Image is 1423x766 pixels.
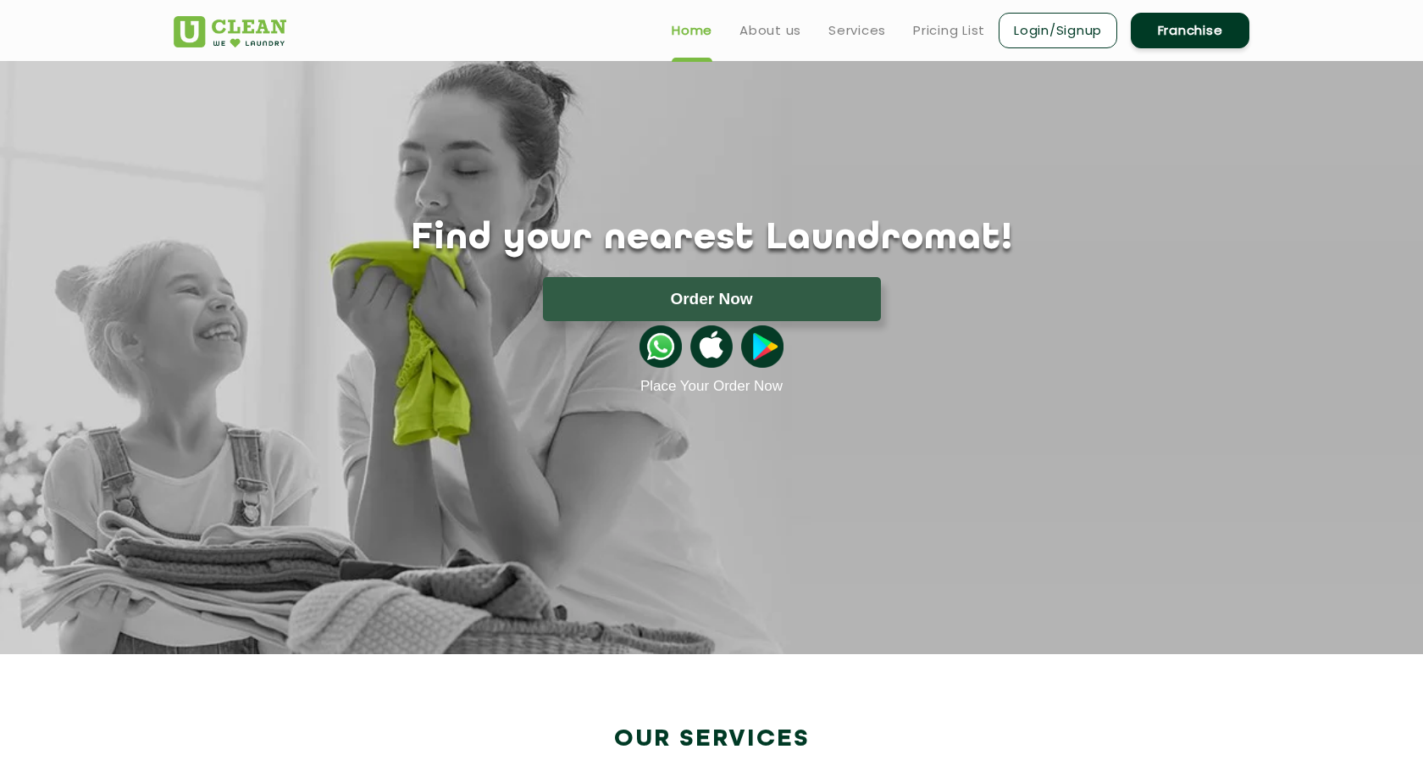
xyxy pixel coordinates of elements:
img: playstoreicon.png [741,325,783,368]
h1: Find your nearest Laundromat! [161,218,1262,260]
a: Pricing List [913,20,985,41]
button: Order Now [543,277,881,321]
img: UClean Laundry and Dry Cleaning [174,16,286,47]
a: Place Your Order Now [640,378,783,395]
a: Login/Signup [999,13,1117,48]
a: Home [672,20,712,41]
a: Services [828,20,886,41]
img: whatsappicon.png [640,325,682,368]
h2: Our Services [174,725,1249,753]
a: Franchise [1131,13,1249,48]
a: About us [739,20,801,41]
img: apple-icon.png [690,325,733,368]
